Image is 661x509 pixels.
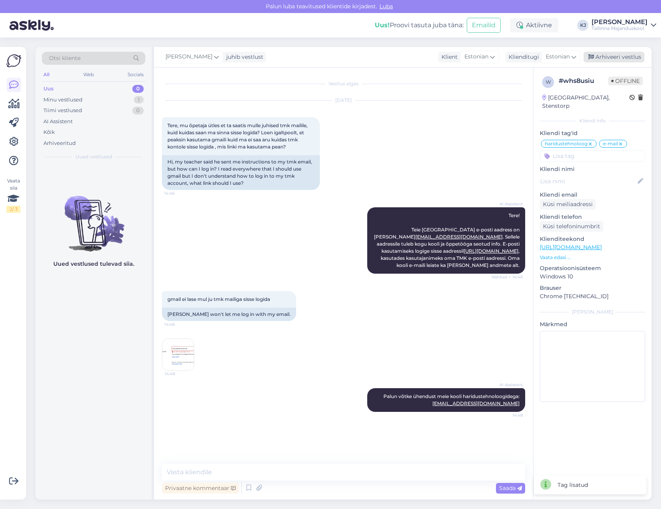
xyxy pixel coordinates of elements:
[540,272,645,281] p: Windows 10
[43,118,73,126] div: AI Assistent
[505,53,539,61] div: Klienditugi
[540,308,645,316] div: [PERSON_NAME]
[603,141,618,146] span: e-mail
[558,481,588,489] div: Tag lisatud
[540,244,602,251] a: [URL][DOMAIN_NAME]
[493,412,523,418] span: 14:48
[464,53,488,61] span: Estonian
[467,18,501,33] button: Emailid
[126,69,145,80] div: Socials
[540,320,645,329] p: Märkmed
[592,19,656,32] a: [PERSON_NAME]Tallinna Majanduskool
[53,260,134,268] p: Uued vestlused tulevad siia.
[377,3,395,10] span: Luba
[415,234,503,240] a: [EMAIL_ADDRESS][DOMAIN_NAME]
[164,190,194,196] span: 14:46
[584,52,644,62] div: Arhiveeri vestlus
[540,191,645,199] p: Kliendi email
[492,274,523,280] span: Nähtud ✓ 14:46
[164,321,194,327] span: 14:48
[162,80,525,87] div: Vestlus algas
[43,85,54,93] div: Uus
[540,150,645,162] input: Lisa tag
[464,248,518,254] a: [URL][DOMAIN_NAME]
[499,485,522,492] span: Saada
[540,221,603,232] div: Küsi telefoninumbrit
[132,85,144,93] div: 0
[162,339,194,370] img: Attachment
[162,483,239,494] div: Privaatne kommentaar
[540,254,645,261] p: Vaata edasi ...
[6,177,21,213] div: Vaata siia
[438,53,458,61] div: Klient
[540,264,645,272] p: Operatsioonisüsteem
[592,19,648,25] div: [PERSON_NAME]
[540,292,645,301] p: Chrome [TECHNICAL_ID]
[540,284,645,292] p: Brauser
[6,53,21,68] img: Askly Logo
[82,69,96,80] div: Web
[36,182,152,253] img: No chats
[223,53,263,61] div: juhib vestlust
[542,94,629,110] div: [GEOGRAPHIC_DATA], Stenstorp
[432,400,520,406] a: [EMAIL_ADDRESS][DOMAIN_NAME]
[134,96,144,104] div: 1
[42,69,51,80] div: All
[559,76,608,86] div: # whs8usiu
[6,206,21,213] div: 2 / 3
[165,53,212,61] span: [PERSON_NAME]
[540,213,645,221] p: Kliendi telefon
[540,177,636,186] input: Lisa nimi
[608,77,643,85] span: Offline
[540,165,645,173] p: Kliendi nimi
[493,201,523,207] span: AI Assistent
[510,18,558,32] div: Aktiivne
[577,20,588,31] div: KJ
[546,53,570,61] span: Estonian
[162,155,320,190] div: Hi, my teacher said he sent me instructions to my tmk email, but how can I log in? I read everywh...
[375,21,464,30] div: Proovi tasuta juba täna:
[540,199,596,210] div: Küsi meiliaadressi
[162,97,525,104] div: [DATE]
[43,139,76,147] div: Arhiveeritud
[592,25,648,32] div: Tallinna Majanduskool
[375,21,390,29] b: Uus!
[49,54,81,62] span: Otsi kliente
[132,107,144,115] div: 0
[75,153,112,160] span: Uued vestlused
[43,107,82,115] div: Tiimi vestlused
[162,308,296,321] div: [PERSON_NAME] won't let me log in with my email.
[540,235,645,243] p: Klienditeekond
[43,128,55,136] div: Kõik
[167,296,270,302] span: gmail ei lase mul ju tmk mailiga sisse logida
[43,96,83,104] div: Minu vestlused
[165,371,194,377] span: 14:48
[546,79,551,85] span: w
[493,382,523,388] span: AI Assistent
[540,117,645,124] div: Kliendi info
[383,393,520,406] span: Palun võtke ühendust meie kooli haridustehnoloogidega:
[545,141,588,146] span: haridustehnoloog
[540,129,645,137] p: Kliendi tag'id
[167,122,309,150] span: Tere, mu õpetaja ütles et ta saatis mulle juhised tmk mailile, kuid kuidas saan ma sinna sisse lo...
